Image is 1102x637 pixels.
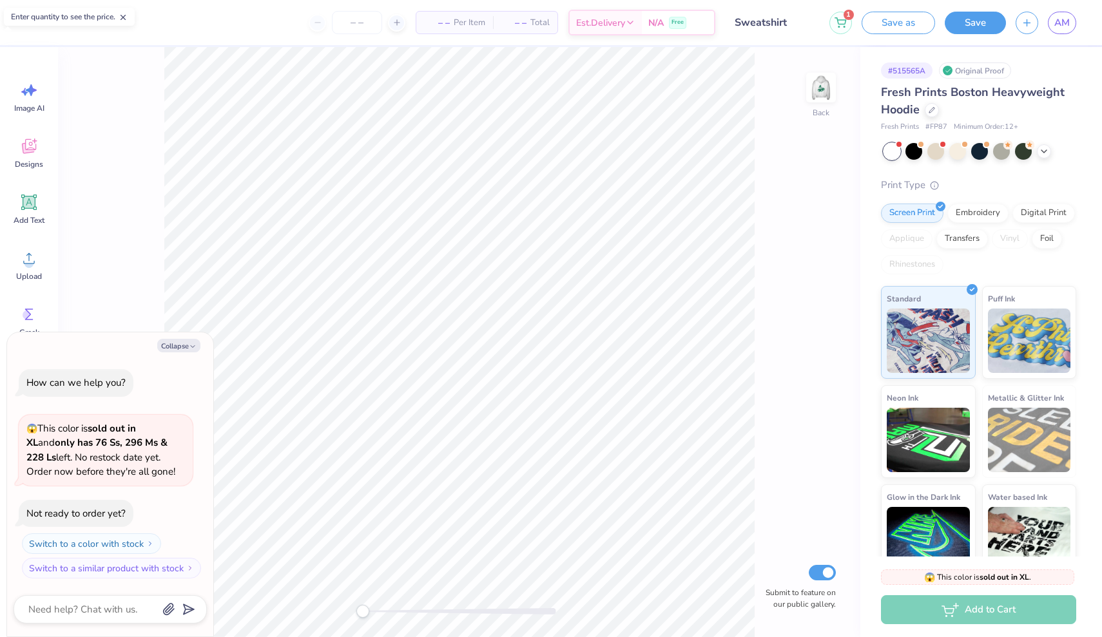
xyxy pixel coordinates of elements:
span: – – [501,16,527,30]
span: Greek [19,327,39,338]
span: Neon Ink [887,391,918,404]
div: Embroidery [947,204,1009,223]
span: 1 [844,10,854,20]
span: Water based Ink [988,490,1047,504]
span: 😱 [26,423,37,435]
div: Digital Print [1012,204,1075,223]
div: Print Type [881,178,1076,193]
span: Metallic & Glitter Ink [988,391,1064,404]
span: Minimum Order: 12 + [954,122,1018,133]
img: Water based Ink [988,507,1071,571]
span: Add Text [14,215,44,225]
div: # 515565A [881,62,933,79]
img: Neon Ink [887,408,970,472]
img: Puff Ink [988,309,1071,373]
span: Designs [15,159,43,169]
input: – – [332,11,382,34]
span: N/A [648,16,664,30]
div: Applique [881,229,933,249]
img: Glow in the Dark Ink [887,507,970,571]
div: Foil [1032,229,1062,249]
span: Glow in the Dark Ink [887,490,960,504]
div: How can we help you? [26,376,126,389]
button: 1 [829,12,852,34]
div: Vinyl [992,229,1028,249]
div: Accessibility label [356,605,369,618]
span: Upload [16,271,42,281]
div: Screen Print [881,204,943,223]
span: Image AI [14,103,44,113]
span: 😱 [924,571,935,584]
strong: sold out in XL [980,572,1029,582]
span: Fresh Prints Boston Heavyweight Hoodie [881,84,1065,117]
span: # FP87 [925,122,947,133]
button: Switch to a color with stock [22,533,161,554]
img: Switch to a similar product with stock [186,564,194,572]
span: Puff Ink [988,292,1015,305]
span: – – [424,16,450,30]
a: AM [1048,12,1076,34]
span: Per Item [454,16,485,30]
div: Original Proof [939,62,1011,79]
button: Switch to a similar product with stock [22,558,201,578]
img: Metallic & Glitter Ink [988,408,1071,472]
span: Free [672,18,684,27]
label: Submit to feature on our public gallery. [759,587,836,610]
div: Not ready to order yet? [26,507,126,520]
img: Back [808,75,834,100]
button: Collapse [157,339,200,352]
span: AM [1054,15,1070,30]
img: Switch to a color with stock [146,540,154,547]
img: Standard [887,309,970,373]
span: Fresh Prints [881,122,919,133]
strong: only has 76 Ss, 296 Ms & 228 Ls [26,436,168,464]
input: Untitled Design [725,10,820,35]
div: Transfers [936,229,988,249]
button: Save [945,12,1006,34]
span: Total [530,16,550,30]
div: Back [813,107,829,119]
span: This color is . [924,571,1031,583]
button: Save as [862,12,935,34]
span: Est. Delivery [576,16,625,30]
div: Rhinestones [881,255,943,274]
span: Standard [887,292,921,305]
span: This color is and left. No restock date yet. Order now before they're all gone! [26,422,175,479]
